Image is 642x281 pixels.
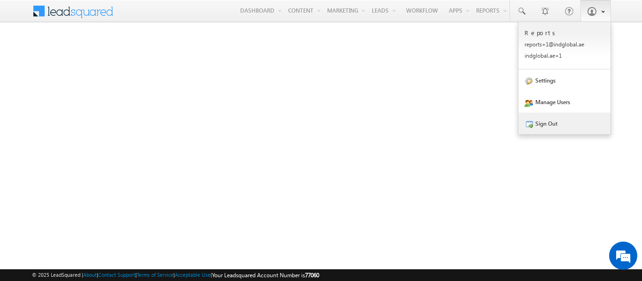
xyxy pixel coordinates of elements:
a: Sign Out [518,113,611,134]
a: Acceptable Use [175,272,211,278]
textarea: Type your message and hit 'Enter' [12,87,172,209]
div: Minimize live chat window [154,5,177,27]
em: Start Chat [128,217,171,229]
a: About [83,272,97,278]
p: indgl obal. ae+1 [525,52,604,59]
p: Reports [525,29,604,37]
a: Contact Support [98,272,135,278]
a: Terms of Service [137,272,173,278]
div: Chat with us now [49,49,158,61]
span: Your Leadsquared Account Number is [212,272,319,279]
span: 77060 [305,272,319,279]
span: © 2025 LeadSquared | | | | | [32,271,319,280]
img: d_60004797649_company_0_60004797649 [16,49,39,61]
a: Manage Users [518,91,611,113]
a: Settings [518,69,611,91]
a: Reports reports+1@indglobal.ae indglobal.ae+1 [518,22,611,69]
p: repor ts+1@ indgl obal. ae [525,41,604,48]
